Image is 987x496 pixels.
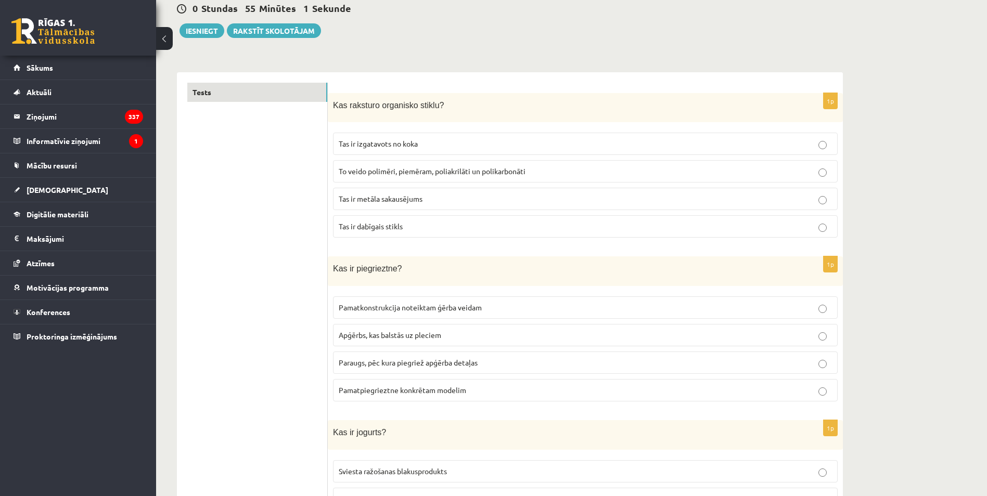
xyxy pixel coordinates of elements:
[245,2,255,14] span: 55
[14,80,143,104] a: Aktuāli
[823,256,838,272] p: 1p
[227,23,321,38] a: Rakstīt skolotājam
[27,227,143,251] legend: Maksājumi
[818,141,827,149] input: Tas ir izgatavots no koka
[27,283,109,292] span: Motivācijas programma
[14,324,143,348] a: Proktoringa izmēģinājums
[333,428,386,437] span: Kas ir jogurts?
[27,210,88,219] span: Digitālie materiāli
[27,258,55,268] span: Atzīmes
[14,178,143,202] a: [DEMOGRAPHIC_DATA]
[339,466,447,476] span: Sviesta ražošanas blakusprodukts
[193,2,198,14] span: 0
[11,18,95,44] a: Rīgas 1. Tālmācības vidusskola
[201,2,238,14] span: Stundas
[187,83,327,102] a: Tests
[339,385,466,395] span: Pamatpiegrieztne konkrētam modelim
[14,105,143,128] a: Ziņojumi337
[818,360,827,368] input: Paraugs, pēc kura piegriež apģērba detaļas
[339,330,441,340] span: Apģērbs, kas balstās uz pleciem
[303,2,309,14] span: 1
[27,87,52,97] span: Aktuāli
[333,101,444,110] span: Kas raksturo organisko stiklu?
[339,221,403,231] span: Tas ir dabīgais stikls
[312,2,351,14] span: Sekunde
[27,185,108,194] span: [DEMOGRAPHIC_DATA]
[14,56,143,80] a: Sākums
[14,129,143,153] a: Informatīvie ziņojumi1
[818,168,827,177] input: To veido polimēri, piemēram, poliakrilāti un polikarbonāti
[14,227,143,251] a: Maksājumi
[339,303,482,312] span: Pamatkonstrukcija noteiktam ģērba veidam
[823,420,838,436] p: 1p
[339,358,478,367] span: Paraugs, pēc kura piegriež apģērba detaļas
[14,300,143,324] a: Konferences
[339,139,418,148] span: Tas ir izgatavots no koka
[339,194,422,203] span: Tas ir metāla sakausējums
[14,251,143,275] a: Atzīmes
[180,23,224,38] button: Iesniegt
[125,110,143,124] i: 337
[27,105,143,128] legend: Ziņojumi
[818,332,827,341] input: Apģērbs, kas balstās uz pleciem
[818,387,827,396] input: Pamatpiegrieztne konkrētam modelim
[818,468,827,477] input: Sviesta ražošanas blakusprodukts
[129,134,143,148] i: 1
[27,129,143,153] legend: Informatīvie ziņojumi
[823,93,838,109] p: 1p
[259,2,296,14] span: Minūtes
[27,332,117,341] span: Proktoringa izmēģinājums
[14,153,143,177] a: Mācību resursi
[339,166,525,176] span: To veido polimēri, piemēram, poliakrilāti un polikarbonāti
[27,307,70,317] span: Konferences
[818,224,827,232] input: Tas ir dabīgais stikls
[27,161,77,170] span: Mācību resursi
[818,305,827,313] input: Pamatkonstrukcija noteiktam ģērba veidam
[14,276,143,299] a: Motivācijas programma
[333,264,402,273] span: Kas ir piegrieztne?
[818,196,827,204] input: Tas ir metāla sakausējums
[27,63,53,72] span: Sākums
[14,202,143,226] a: Digitālie materiāli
